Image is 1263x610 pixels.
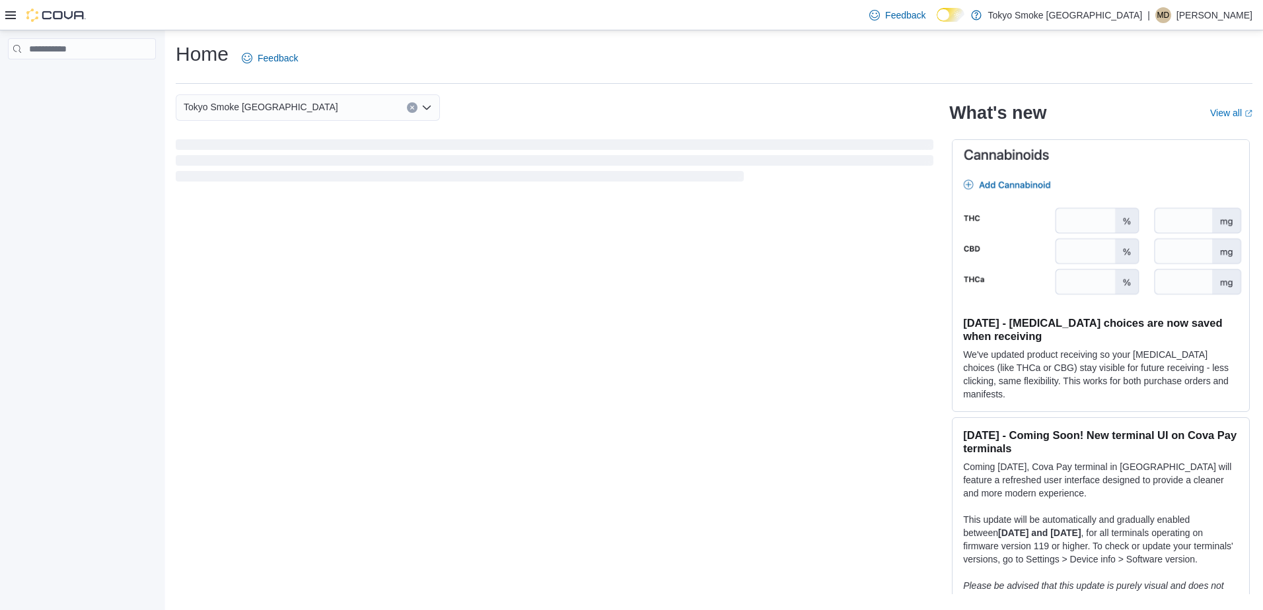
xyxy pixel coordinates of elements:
span: Loading [176,142,933,184]
strong: [DATE] and [DATE] [998,527,1081,538]
h3: [DATE] - Coming Soon! New terminal UI on Cova Pay terminals [963,428,1239,455]
p: Tokyo Smoke [GEOGRAPHIC_DATA] [988,7,1143,23]
h1: Home [176,41,229,67]
a: Feedback [236,45,303,71]
input: Dark Mode [937,8,964,22]
nav: Complex example [8,62,156,94]
span: Feedback [885,9,925,22]
p: Coming [DATE], Cova Pay terminal in [GEOGRAPHIC_DATA] will feature a refreshed user interface des... [963,460,1239,500]
span: Feedback [258,51,298,65]
p: We've updated product receiving so your [MEDICAL_DATA] choices (like THCa or CBG) stay visible fo... [963,348,1239,401]
span: Tokyo Smoke [GEOGRAPHIC_DATA] [184,99,338,115]
span: MD [1157,7,1170,23]
p: This update will be automatically and gradually enabled between , for all terminals operating on ... [963,513,1239,566]
p: [PERSON_NAME] [1176,7,1252,23]
p: | [1147,7,1150,23]
svg: External link [1245,110,1252,118]
h3: [DATE] - [MEDICAL_DATA] choices are now saved when receiving [963,316,1239,343]
img: Cova [26,9,86,22]
button: Clear input [407,102,417,113]
a: Feedback [864,2,931,28]
em: Please be advised that this update is purely visual and does not impact payment functionality. [963,580,1224,604]
a: View allExternal link [1210,108,1252,118]
button: Open list of options [421,102,432,113]
div: Misha Degtiarev [1155,7,1171,23]
h2: What's new [949,102,1046,123]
